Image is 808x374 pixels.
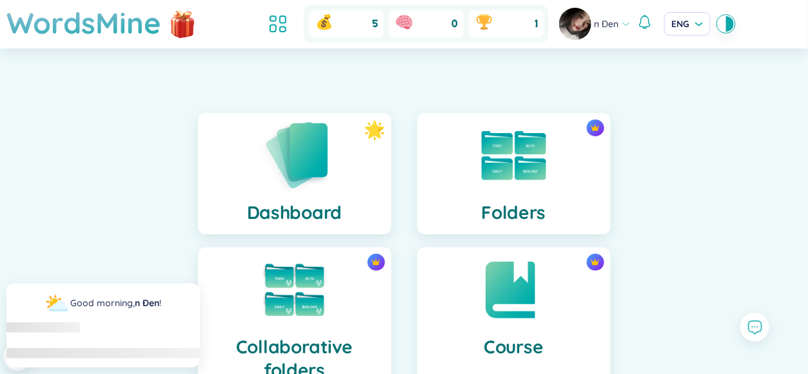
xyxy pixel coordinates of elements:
[404,113,624,234] a: crown iconFolders
[559,8,595,40] a: avatar
[371,258,380,267] img: crown icon
[71,296,162,310] div: !
[373,17,379,31] span: 5
[452,17,458,31] span: 0
[71,297,135,309] span: Good morning ,
[135,297,160,309] a: n Đen
[484,335,543,358] h4: Course
[595,17,619,31] span: n Đen
[672,17,703,30] span: ENG
[170,5,195,43] img: flashSalesIcon.a7f4f837.png
[591,123,600,132] img: crown icon
[591,258,600,267] img: crown icon
[247,201,342,224] h4: Dashboard
[535,17,538,31] span: 1
[185,113,404,234] a: Dashboard
[481,201,546,224] h4: Folders
[559,8,591,40] img: avatar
